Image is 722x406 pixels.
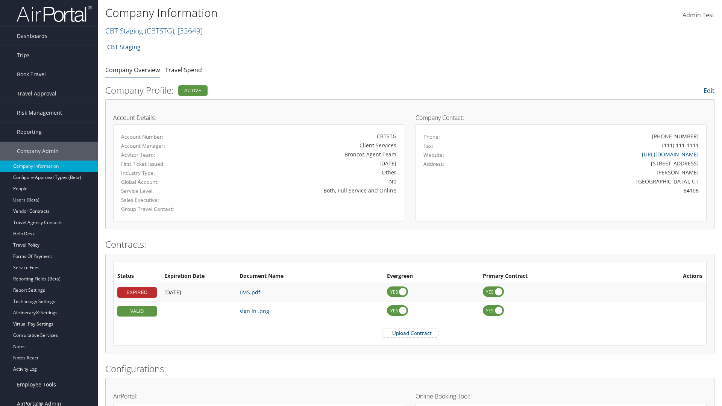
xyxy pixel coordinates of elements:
[117,306,157,317] div: VALID
[17,65,46,84] span: Book Travel
[121,187,205,195] label: Service Level:
[165,66,202,74] a: Travel Spend
[121,169,205,177] label: Industry Type:
[17,103,62,122] span: Risk Management
[145,26,174,36] span: ( CBTSTG )
[695,285,702,300] i: Remove Contract
[652,132,699,140] div: [PHONE_NUMBER]
[695,304,702,318] i: Remove Contract
[17,5,92,23] img: airportal-logo.png
[683,4,714,27] a: Admin Test
[704,86,714,95] a: Edit
[164,308,232,315] div: Add/Edit Date
[416,393,707,399] h4: Online Booking Tool:
[164,289,232,296] div: Add/Edit Date
[642,151,699,158] a: [URL][DOMAIN_NAME]
[113,115,404,121] h4: Account Details:
[217,150,396,158] div: Broncos Agent Team
[121,196,205,204] label: Sales Executive:
[121,178,205,186] label: Global Account:
[217,186,396,194] div: Both, Full Service and Online
[662,141,699,149] div: (111) 111-1111
[423,142,433,150] label: Fax:
[17,27,47,45] span: Dashboards
[105,362,714,375] h2: Configurations:
[117,287,157,298] div: EXPIRED
[178,85,208,96] div: Active
[105,5,511,21] h1: Company Information
[17,84,56,103] span: Travel Approval
[495,177,699,185] div: [GEOGRAPHIC_DATA], UT
[121,133,205,141] label: Account Number:
[423,160,444,168] label: Address:
[113,393,404,399] h4: AirPortal:
[121,151,205,159] label: Advisor Team:
[121,142,205,150] label: Account Manager:
[164,289,181,296] span: [DATE]
[174,26,203,36] span: , [ 32649 ]
[105,66,160,74] a: Company Overview
[217,159,396,167] div: [DATE]
[114,270,161,283] th: Status
[121,160,205,168] label: First Ticket Issued:
[217,168,396,176] div: Other
[161,270,236,283] th: Expiration Date
[240,289,260,296] a: LMS.pdf
[423,133,440,141] label: Phone:
[17,46,30,65] span: Trips
[121,205,205,213] label: Group Travel Contact:
[416,115,707,121] h4: Company Contact:
[383,270,479,283] th: Evergreen
[217,177,396,185] div: No
[629,270,706,283] th: Actions
[107,39,141,55] a: CBT Staging
[17,123,42,141] span: Reporting
[236,270,383,283] th: Document Name
[683,11,714,19] span: Admin Test
[423,151,444,159] label: Website:
[495,168,699,176] div: [PERSON_NAME]
[217,141,396,149] div: Client Services
[217,132,396,140] div: CBTSTG
[495,159,699,167] div: [STREET_ADDRESS]
[382,329,438,337] label: Upload Contract
[105,238,714,251] h2: Contracts:
[105,26,203,36] a: CBT Staging
[495,186,699,194] div: 84106
[17,142,59,161] span: Company Admin
[17,375,56,394] span: Employee Tools
[240,308,269,315] a: sign in .png
[479,270,629,283] th: Primary Contract
[105,84,508,97] h2: Company Profile:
